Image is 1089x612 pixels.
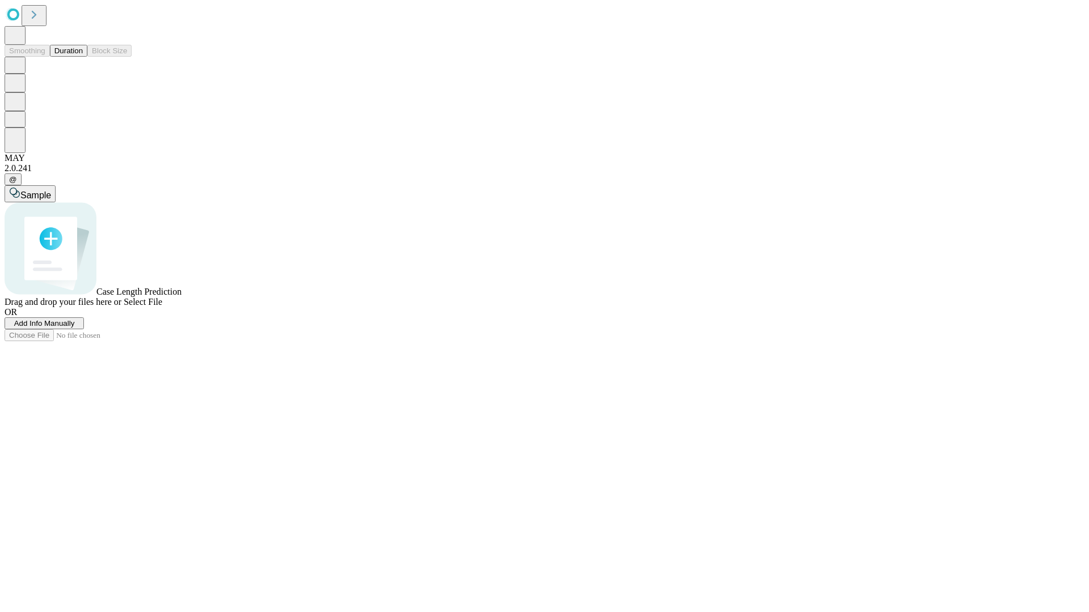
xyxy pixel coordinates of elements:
[5,307,17,317] span: OR
[124,297,162,307] span: Select File
[5,317,84,329] button: Add Info Manually
[5,153,1084,163] div: MAY
[14,319,75,328] span: Add Info Manually
[50,45,87,57] button: Duration
[5,185,56,202] button: Sample
[20,190,51,200] span: Sample
[5,163,1084,173] div: 2.0.241
[5,173,22,185] button: @
[96,287,181,296] span: Case Length Prediction
[87,45,132,57] button: Block Size
[9,175,17,184] span: @
[5,297,121,307] span: Drag and drop your files here or
[5,45,50,57] button: Smoothing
